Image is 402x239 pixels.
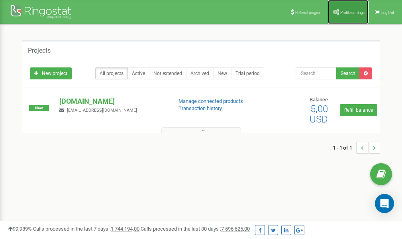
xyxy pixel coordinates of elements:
[381,10,394,15] span: Log Out
[213,67,231,79] a: New
[296,67,337,79] input: Search
[310,103,328,125] span: 5,00 USD
[33,226,139,232] span: Calls processed in the last 7 days :
[67,108,137,113] span: [EMAIL_ADDRESS][DOMAIN_NAME]
[127,67,149,79] a: Active
[95,67,128,79] a: All projects
[221,226,250,232] u: 7 596 625,00
[333,134,380,162] nav: ...
[186,67,214,79] a: Archived
[59,96,165,107] p: [DOMAIN_NAME]
[178,98,243,104] a: Manage connected products
[111,226,139,232] u: 1 744 194,00
[333,142,356,154] span: 1 - 1 of 1
[295,10,323,15] span: Referral program
[8,226,32,232] span: 99,989%
[340,104,377,116] a: Refill balance
[28,47,51,54] h5: Projects
[310,97,328,103] span: Balance
[178,105,222,111] a: Transaction history
[375,194,394,213] div: Open Intercom Messenger
[336,67,360,79] button: Search
[340,10,365,15] span: Profile settings
[149,67,186,79] a: Not extended
[231,67,264,79] a: Trial period
[29,105,49,111] span: New
[141,226,250,232] span: Calls processed in the last 30 days :
[30,67,72,79] a: New project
